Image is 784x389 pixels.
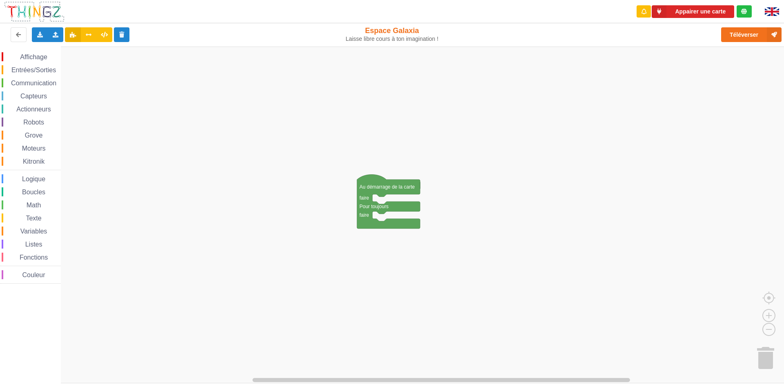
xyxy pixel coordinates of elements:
[21,176,47,182] span: Logique
[18,254,49,261] span: Fonctions
[652,5,734,18] button: Appairer une carte
[737,5,752,18] div: Tu es connecté au serveur de création de Thingz
[324,36,461,42] div: Laisse libre cours à ton imagination !
[21,189,47,196] span: Boucles
[359,212,369,218] text: faire
[24,241,44,248] span: Listes
[19,53,48,60] span: Affichage
[19,93,48,100] span: Capteurs
[359,195,369,201] text: faire
[4,1,65,22] img: thingz_logo.png
[22,119,45,126] span: Robots
[21,271,47,278] span: Couleur
[359,184,415,190] text: Au démarrage de la carte
[21,145,47,152] span: Moteurs
[765,7,779,16] img: gb.png
[10,67,57,73] span: Entrées/Sorties
[25,202,42,209] span: Math
[24,215,42,222] span: Texte
[22,158,46,165] span: Kitronik
[15,106,52,113] span: Actionneurs
[19,228,49,235] span: Variables
[24,132,44,139] span: Grove
[10,80,58,87] span: Communication
[359,204,388,209] text: Pour toujours
[324,26,461,42] div: Espace Galaxia
[721,27,782,42] button: Téléverser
